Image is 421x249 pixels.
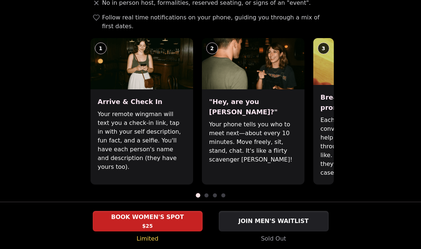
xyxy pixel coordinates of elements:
span: Follow real time notifications on your phone, guiding you through a mix of first dates. [102,13,331,31]
span: Sold Out [261,234,286,243]
span: BOOK WOMEN'S SPOT [110,213,185,222]
button: JOIN MEN'S WAITLIST - Sold Out [219,211,329,231]
h3: "Hey, are you [PERSON_NAME]?" [209,97,297,117]
img: "Hey, are you Max?" [202,38,304,89]
p: Each date will have new convo prompts on screen to help break the ice. Cycle through as many as y... [321,116,409,177]
img: Arrive & Check In [91,38,193,89]
div: 1 [95,42,107,54]
span: JOIN MEN'S WAITLIST [237,217,310,226]
div: 2 [206,42,218,54]
p: Your remote wingman will text you a check-in link, tap in with your self description, fun fact, a... [98,110,186,171]
p: Your phone tells you who to meet next—about every 10 minutes. Move freely, sit, stand, chat. It's... [209,120,297,164]
h3: Arrive & Check In [98,97,186,107]
div: 3 [318,42,329,54]
button: BOOK WOMEN'S SPOT - Limited [93,211,203,231]
span: Limited [137,234,159,243]
span: $25 [142,222,153,230]
h3: Break the ice with prompts [321,92,409,113]
img: Break the ice with prompts [313,38,416,85]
